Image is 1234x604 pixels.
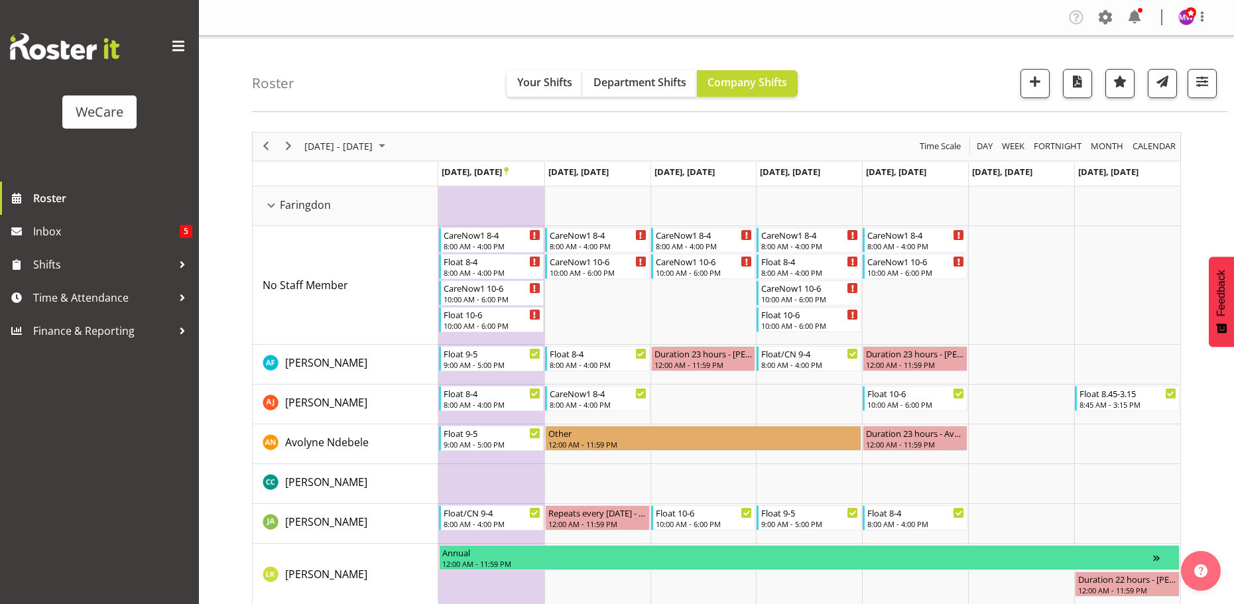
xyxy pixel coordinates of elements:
div: 12:00 AM - 11:59 PM [548,518,647,529]
span: [DATE], [DATE] [972,166,1032,178]
a: [PERSON_NAME] [285,566,367,582]
div: Amy Johannsen"s event - CareNow1 8-4 Begin From Tuesday, September 23, 2025 at 8:00:00 AM GMT+12:... [545,386,650,411]
div: Duration 23 hours - Avolyne Ndebele [866,426,964,440]
div: Liandy Kritzinger"s event - Duration 22 hours - Liandy Kritzinger Begin From Sunday, September 28... [1075,572,1180,597]
div: CareNow1 8-4 [761,228,858,241]
td: Alex Ferguson resource [253,345,438,385]
div: Duration 23 hours - [PERSON_NAME] [866,347,964,360]
div: No Staff Member"s event - Float 8-4 Begin From Thursday, September 25, 2025 at 8:00:00 AM GMT+12:... [757,254,861,279]
div: No Staff Member"s event - CareNow1 10-6 Begin From Friday, September 26, 2025 at 10:00:00 AM GMT+... [863,254,967,279]
span: Roster [33,188,192,208]
img: Rosterit website logo [10,33,119,60]
td: Amy Johannsen resource [253,385,438,424]
div: Float 8-4 [761,255,858,268]
td: Avolyne Ndebele resource [253,424,438,464]
a: Avolyne Ndebele [285,434,369,450]
span: Month [1089,138,1125,154]
div: Other [548,426,859,440]
div: 8:00 AM - 4:00 PM [550,359,647,370]
div: 8:45 AM - 3:15 PM [1080,399,1176,410]
div: 10:00 AM - 6:00 PM [761,294,858,304]
span: [DATE] - [DATE] [303,138,374,154]
span: [DATE], [DATE] [548,166,609,178]
a: [PERSON_NAME] [285,394,367,410]
div: 8:00 AM - 4:00 PM [867,241,964,251]
button: Feedback - Show survey [1209,257,1234,347]
div: Float 10-6 [656,506,753,519]
div: No Staff Member"s event - CareNow1 10-6 Begin From Monday, September 22, 2025 at 10:00:00 AM GMT+... [439,280,544,306]
button: Fortnight [1032,138,1084,154]
div: Float 8-4 [444,255,540,268]
div: 12:00 AM - 11:59 PM [548,439,859,450]
div: next period [277,133,300,160]
div: 10:00 AM - 6:00 PM [550,267,647,278]
span: [DATE], [DATE] [866,166,926,178]
div: No Staff Member"s event - Float 10-6 Begin From Thursday, September 25, 2025 at 10:00:00 AM GMT+1... [757,307,861,332]
div: 8:00 AM - 4:00 PM [550,399,647,410]
span: [DATE], [DATE] [1078,166,1139,178]
div: 8:00 AM - 4:00 PM [444,267,540,278]
button: Month [1131,138,1178,154]
span: Time Scale [918,138,962,154]
div: Amy Johannsen"s event - Float 8-4 Begin From Monday, September 22, 2025 at 8:00:00 AM GMT+12:00 E... [439,386,544,411]
div: 12:00 AM - 11:59 PM [866,439,964,450]
span: Department Shifts [593,75,686,90]
div: 9:00 AM - 5:00 PM [444,359,540,370]
div: Amy Johannsen"s event - Float 8.45-3.15 Begin From Sunday, September 28, 2025 at 8:45:00 AM GMT+1... [1075,386,1180,411]
div: Avolyne Ndebele"s event - Float 9-5 Begin From Monday, September 22, 2025 at 9:00:00 AM GMT+12:00... [439,426,544,451]
div: Float/CN 9-4 [444,506,540,519]
button: Department Shifts [583,70,697,97]
span: [PERSON_NAME] [285,514,367,529]
div: Float 10-6 [867,387,964,400]
span: Inbox [33,221,180,241]
div: Float 10-6 [444,308,540,321]
span: [PERSON_NAME] [285,567,367,581]
div: Avolyne Ndebele"s event - Other Begin From Tuesday, September 23, 2025 at 12:00:00 AM GMT+12:00 E... [545,426,862,451]
div: No Staff Member"s event - CareNow1 10-6 Begin From Wednesday, September 24, 2025 at 10:00:00 AM G... [651,254,756,279]
span: Finance & Reporting [33,321,172,341]
div: 10:00 AM - 6:00 PM [656,518,753,529]
td: No Staff Member resource [253,226,438,345]
div: No Staff Member"s event - CareNow1 10-6 Begin From Thursday, September 25, 2025 at 10:00:00 AM GM... [757,280,861,306]
div: No Staff Member"s event - CareNow1 8-4 Begin From Tuesday, September 23, 2025 at 8:00:00 AM GMT+1... [545,227,650,253]
button: Send a list of all shifts for the selected filtered period to all rostered employees. [1148,69,1177,98]
div: 10:00 AM - 6:00 PM [444,320,540,331]
div: Float 8-4 [550,347,647,360]
div: Float 9-5 [444,426,540,440]
div: 8:00 AM - 4:00 PM [656,241,753,251]
span: No Staff Member [263,278,348,292]
img: help-xxl-2.png [1194,564,1207,577]
span: [PERSON_NAME] [285,395,367,410]
span: [DATE], [DATE] [654,166,715,178]
div: Annual [442,546,1153,559]
div: 10:00 AM - 6:00 PM [656,267,753,278]
a: [PERSON_NAME] [285,355,367,371]
span: Time & Attendance [33,288,172,308]
div: 8:00 AM - 4:00 PM [444,399,540,410]
span: [PERSON_NAME] [285,355,367,370]
span: [PERSON_NAME] [285,475,367,489]
div: 8:00 AM - 4:00 PM [761,359,858,370]
span: Company Shifts [708,75,787,90]
div: 8:00 AM - 4:00 PM [761,267,858,278]
div: 12:00 AM - 11:59 PM [866,359,964,370]
span: Your Shifts [517,75,572,90]
div: Jane Arps"s event - Float 8-4 Begin From Friday, September 26, 2025 at 8:00:00 AM GMT+12:00 Ends ... [863,505,967,530]
div: Float 8-4 [867,506,964,519]
span: [DATE], [DATE] [442,166,509,178]
div: Alex Ferguson"s event - Float/CN 9-4 Begin From Thursday, September 25, 2025 at 8:00:00 AM GMT+12... [757,346,861,371]
button: Time Scale [918,138,963,154]
div: Alex Ferguson"s event - Float 9-5 Begin From Monday, September 22, 2025 at 9:00:00 AM GMT+12:00 E... [439,346,544,371]
div: Alex Ferguson"s event - Float 8-4 Begin From Tuesday, September 23, 2025 at 8:00:00 AM GMT+12:00 ... [545,346,650,371]
span: Faringdon [280,197,331,213]
div: Repeats every [DATE] - [PERSON_NAME] [548,506,647,519]
div: 8:00 AM - 4:00 PM [761,241,858,251]
div: Alex Ferguson"s event - Duration 23 hours - Alex Ferguson Begin From Friday, September 26, 2025 a... [863,346,967,371]
div: WeCare [76,102,123,122]
div: 8:00 AM - 4:00 PM [444,518,540,529]
div: Alex Ferguson"s event - Duration 23 hours - Alex Ferguson Begin From Wednesday, September 24, 202... [651,346,756,371]
div: CareNow1 8-4 [444,228,540,241]
button: Previous [257,138,275,154]
div: 8:00 AM - 4:00 PM [550,241,647,251]
a: [PERSON_NAME] [285,514,367,530]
